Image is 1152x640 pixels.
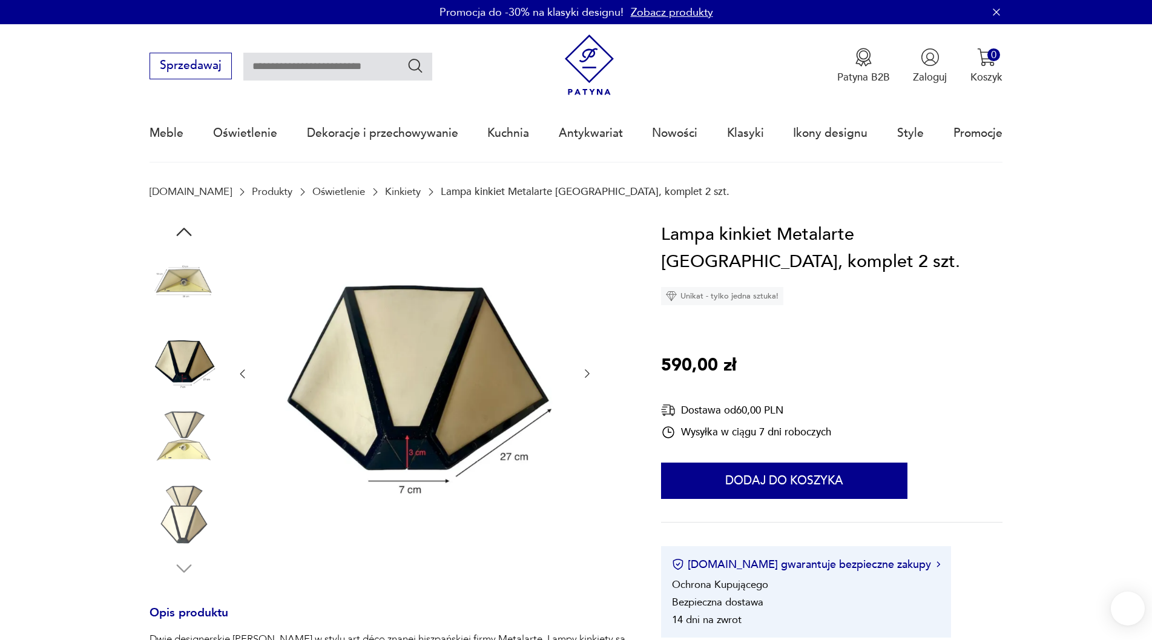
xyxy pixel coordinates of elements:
p: Koszyk [970,70,1002,84]
button: [DOMAIN_NAME] gwarantuje bezpieczne zakupy [672,557,940,572]
div: Unikat - tylko jedna sztuka! [661,287,783,305]
img: Patyna - sklep z meblami i dekoracjami vintage [559,35,620,96]
p: Patyna B2B [837,70,890,84]
a: Klasyki [727,105,764,161]
img: Zdjęcie produktu Lampa kinkiet Metalarte Spain, komplet 2 szt. [150,249,219,318]
img: Ikona koszyka [977,48,996,67]
a: Ikona medaluPatyna B2B [837,48,890,84]
img: Zdjęcie produktu Lampa kinkiet Metalarte Spain, komplet 2 szt. [150,480,219,549]
button: Zaloguj [913,48,947,84]
h1: Lampa kinkiet Metalarte [GEOGRAPHIC_DATA], komplet 2 szt. [661,221,1002,276]
p: Zaloguj [913,70,947,84]
img: Ikonka użytkownika [921,48,940,67]
button: 0Koszyk [970,48,1002,84]
a: Ikony designu [793,105,867,161]
img: Zdjęcie produktu Lampa kinkiet Metalarte Spain, komplet 2 szt. [150,403,219,472]
a: Antykwariat [559,105,623,161]
img: Ikona dostawy [661,403,676,418]
div: Wysyłka w ciągu 7 dni roboczych [661,425,831,440]
a: Kinkiety [385,186,421,197]
p: 590,00 zł [661,352,736,380]
p: Promocja do -30% na klasyki designu! [439,5,624,20]
a: Sprzedawaj [150,62,231,71]
a: Dekoracje i przechowywanie [307,105,458,161]
a: Zobacz produkty [631,5,713,20]
img: Zdjęcie produktu Lampa kinkiet Metalarte Spain, komplet 2 szt. [150,326,219,395]
button: Sprzedawaj [150,53,231,79]
a: Oświetlenie [213,105,277,161]
li: Ochrona Kupującego [672,578,768,592]
a: Promocje [953,105,1002,161]
a: Style [897,105,924,161]
button: Dodaj do koszyka [661,463,907,499]
a: Meble [150,105,183,161]
img: Ikona certyfikatu [672,558,684,570]
button: Patyna B2B [837,48,890,84]
li: Bezpieczna dostawa [672,595,763,609]
p: Lampa kinkiet Metalarte [GEOGRAPHIC_DATA], komplet 2 szt. [441,186,729,197]
div: 0 [987,48,1000,61]
h3: Opis produktu [150,609,626,633]
a: Produkty [252,186,292,197]
img: Zdjęcie produktu Lampa kinkiet Metalarte Spain, komplet 2 szt. [263,221,567,524]
img: Ikona medalu [854,48,873,67]
div: Dostawa od 60,00 PLN [661,403,831,418]
a: Nowości [652,105,697,161]
img: Ikona diamentu [666,291,677,302]
iframe: Smartsupp widget button [1111,592,1145,625]
img: Ikona strzałki w prawo [936,561,940,567]
a: Oświetlenie [312,186,365,197]
a: [DOMAIN_NAME] [150,186,232,197]
a: Kuchnia [487,105,529,161]
button: Szukaj [407,57,424,74]
li: 14 dni na zwrot [672,613,742,627]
